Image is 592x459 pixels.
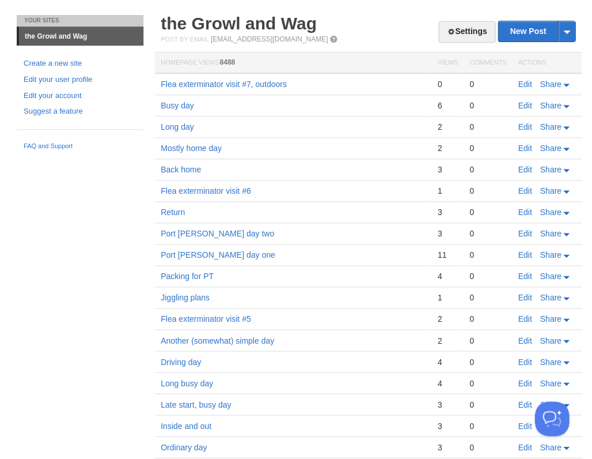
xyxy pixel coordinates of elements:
div: 0 [469,79,506,89]
a: Flea exterminator visit #7, outdoors [161,80,287,89]
div: 3 [437,164,457,175]
span: Share [540,80,561,89]
span: Share [540,165,561,174]
a: Edit [518,336,532,345]
a: Edit [518,250,532,259]
div: 0 [469,271,506,281]
a: Driving day [161,357,201,366]
div: 0 [469,356,506,367]
span: Share [540,186,561,195]
iframe: Help Scout Beacon - Open [534,401,569,436]
a: Port [PERSON_NAME] day one [161,250,275,259]
span: Share [540,229,561,238]
th: Comments [464,52,512,74]
a: Back home [161,165,201,174]
a: Inside and out [161,421,211,430]
span: 8488 [219,58,235,66]
a: Ordinary day [161,442,207,452]
div: 3 [437,442,457,452]
div: 0 [469,420,506,431]
span: Share [540,122,561,131]
div: 3 [437,399,457,409]
span: Share [540,144,561,153]
li: Your Sites [17,15,143,27]
a: the Growl and Wag [19,27,143,46]
a: Edit [518,144,532,153]
div: 0 [469,207,506,217]
a: Edit [518,314,532,323]
a: Edit [518,272,532,281]
span: Share [540,314,561,323]
a: Edit [518,229,532,238]
a: Flea exterminator visit #5 [161,314,251,323]
a: Edit [518,186,532,195]
div: 11 [437,250,457,260]
span: Share [540,442,561,452]
div: 0 [469,314,506,324]
span: Share [540,293,561,302]
th: Homepage Views [155,52,431,74]
a: Edit [518,293,532,302]
a: Packing for PT [161,272,214,281]
a: Flea exterminator visit #6 [161,186,251,195]
span: Share [540,400,561,409]
a: Jiggling plans [161,293,210,302]
a: Long day [161,122,194,131]
div: 0 [469,143,506,153]
a: [EMAIL_ADDRESS][DOMAIN_NAME] [211,35,328,43]
a: Edit [518,400,532,409]
div: 0 [469,335,506,345]
a: Edit [518,80,532,89]
span: Post by Email [161,36,208,43]
span: Share [540,208,561,217]
a: Late start, busy day [161,400,231,409]
div: 0 [469,122,506,132]
div: 3 [437,420,457,431]
div: 2 [437,335,457,345]
div: 0 [469,378,506,388]
a: Suggest a feature [24,106,136,118]
a: Busy day [161,101,194,110]
a: Edit [518,357,532,366]
th: Actions [512,52,581,74]
span: Share [540,272,561,281]
div: 2 [437,143,457,153]
a: Edit [518,421,532,430]
a: Edit [518,378,532,387]
a: Create a new site [24,58,136,70]
div: 0 [469,100,506,111]
a: Mostly home day [161,144,222,153]
div: 4 [437,271,457,281]
div: 0 [469,250,506,260]
a: Edit [518,442,532,452]
span: Share [540,357,561,366]
th: Views [431,52,463,74]
div: 0 [469,186,506,196]
div: 2 [437,122,457,132]
a: Settings [438,21,495,43]
a: Return [161,208,185,217]
div: 0 [469,399,506,409]
a: Edit your user profile [24,74,136,86]
span: Share [540,101,561,110]
a: Another (somewhat) simple day [161,336,274,345]
div: 3 [437,207,457,217]
span: Share [540,378,561,387]
div: 0 [469,292,506,303]
a: Edit your account [24,90,136,102]
a: Edit [518,122,532,131]
div: 0 [469,164,506,175]
div: 4 [437,378,457,388]
div: 3 [437,228,457,239]
a: Edit [518,101,532,110]
div: 0 [437,79,457,89]
div: 6 [437,100,457,111]
span: Share [540,250,561,259]
a: FAQ and Support [24,141,136,152]
a: Port [PERSON_NAME] day two [161,229,274,238]
a: Edit [518,208,532,217]
div: 4 [437,356,457,367]
span: Share [540,336,561,345]
a: New Post [498,21,575,42]
div: 0 [469,442,506,452]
